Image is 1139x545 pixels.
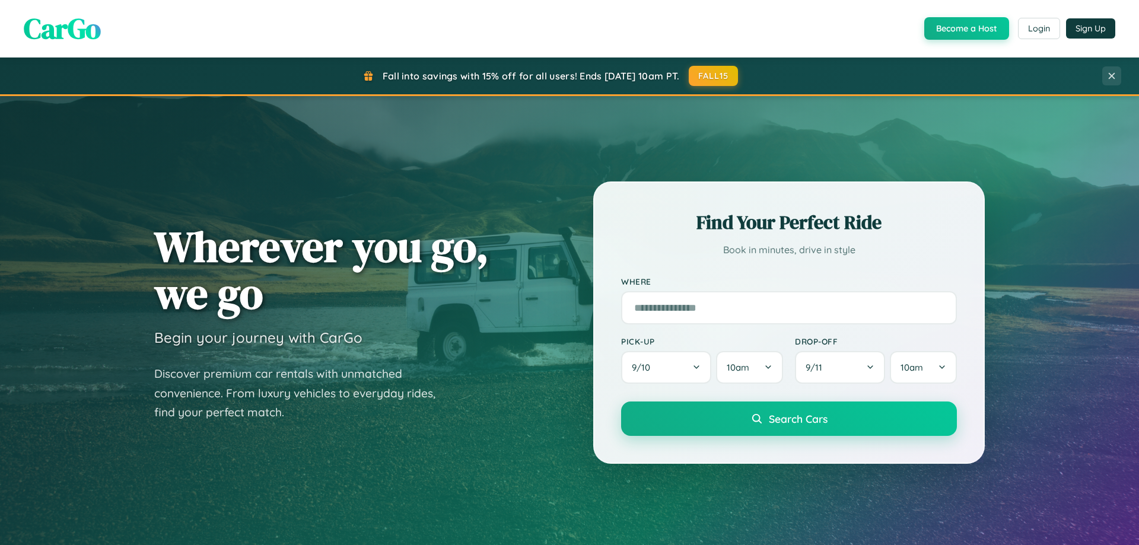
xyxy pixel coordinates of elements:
[769,412,828,425] span: Search Cars
[1066,18,1115,39] button: Sign Up
[716,351,783,384] button: 10am
[632,362,656,373] span: 9 / 10
[1018,18,1060,39] button: Login
[727,362,749,373] span: 10am
[621,351,711,384] button: 9/10
[795,351,885,384] button: 9/11
[621,209,957,235] h2: Find Your Perfect Ride
[154,329,362,346] h3: Begin your journey with CarGo
[890,351,957,384] button: 10am
[621,336,783,346] label: Pick-up
[621,276,957,286] label: Where
[689,66,739,86] button: FALL15
[383,70,680,82] span: Fall into savings with 15% off for all users! Ends [DATE] 10am PT.
[154,223,489,317] h1: Wherever you go, we go
[806,362,828,373] span: 9 / 11
[901,362,923,373] span: 10am
[24,9,101,48] span: CarGo
[621,241,957,259] p: Book in minutes, drive in style
[621,401,957,436] button: Search Cars
[795,336,957,346] label: Drop-off
[924,17,1009,40] button: Become a Host
[154,364,451,422] p: Discover premium car rentals with unmatched convenience. From luxury vehicles to everyday rides, ...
